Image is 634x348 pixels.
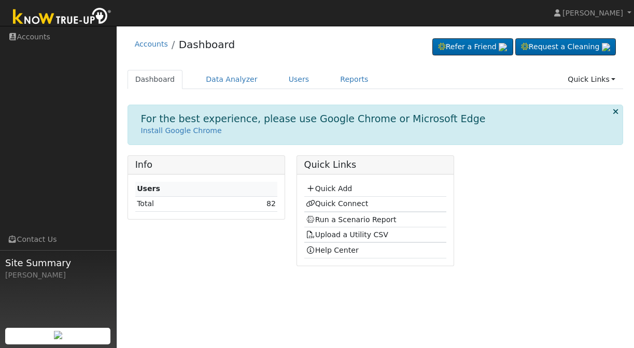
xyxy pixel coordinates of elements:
a: Upload a Utility CSV [306,230,388,239]
img: retrieve [602,43,610,51]
img: retrieve [54,331,62,339]
h5: Info [135,160,278,170]
a: 82 [266,199,276,208]
img: Know True-Up [8,6,117,29]
a: Data Analyzer [198,70,265,89]
a: Request a Cleaning [515,38,616,56]
a: Users [281,70,317,89]
a: Accounts [135,40,168,48]
a: Run a Scenario Report [306,215,397,224]
a: Quick Connect [306,199,368,208]
a: Dashboard [179,38,235,51]
h1: For the best experience, please use Google Chrome or Microsoft Edge [141,113,486,125]
a: Install Google Chrome [141,126,222,135]
a: Dashboard [128,70,183,89]
a: Quick Add [306,184,352,193]
a: Reports [332,70,376,89]
div: [PERSON_NAME] [5,270,111,281]
span: Site Summary [5,256,111,270]
a: Help Center [306,246,359,254]
img: retrieve [499,43,507,51]
span: [PERSON_NAME] [562,9,623,17]
h5: Quick Links [304,160,447,170]
td: Total [135,196,223,211]
a: Quick Links [560,70,623,89]
a: Refer a Friend [432,38,513,56]
strong: Users [137,184,160,193]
